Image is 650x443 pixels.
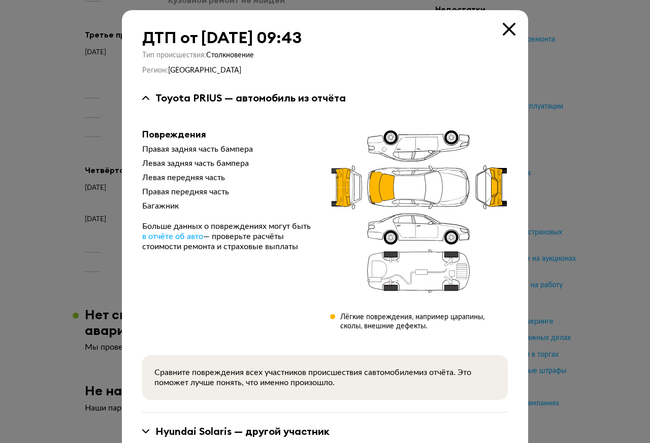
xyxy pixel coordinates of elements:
div: Правая передняя часть [142,187,314,197]
span: Столкновение [206,52,254,59]
span: [GEOGRAPHIC_DATA] [168,67,241,74]
div: Левая передняя часть [142,173,314,183]
div: Правая задняя часть бампера [142,144,314,154]
div: Тип происшествия : [142,51,508,60]
div: ДТП от [DATE] 09:43 [142,28,508,47]
div: Повреждения [142,129,314,140]
a: в отчёте об авто [142,231,203,242]
div: Hyundai Solaris — другой участник [155,425,330,438]
div: Toyota PRIUS — автомобиль из отчёта [155,91,346,105]
div: Лёгкие повреждения, например царапины, сколы, внешние дефекты. [340,313,508,331]
div: Больше данных о повреждениях могут быть — проверьте расчёты стоимости ремонта и страховые выплаты [142,221,314,252]
div: Регион : [142,66,508,75]
div: Сравните повреждения всех участников происшествия с автомобилем из отчёта. Это поможет лучше поня... [154,367,496,388]
span: в отчёте об авто [142,232,203,241]
div: Левая задняя часть бампера [142,158,314,168]
div: Багажник [142,201,314,211]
